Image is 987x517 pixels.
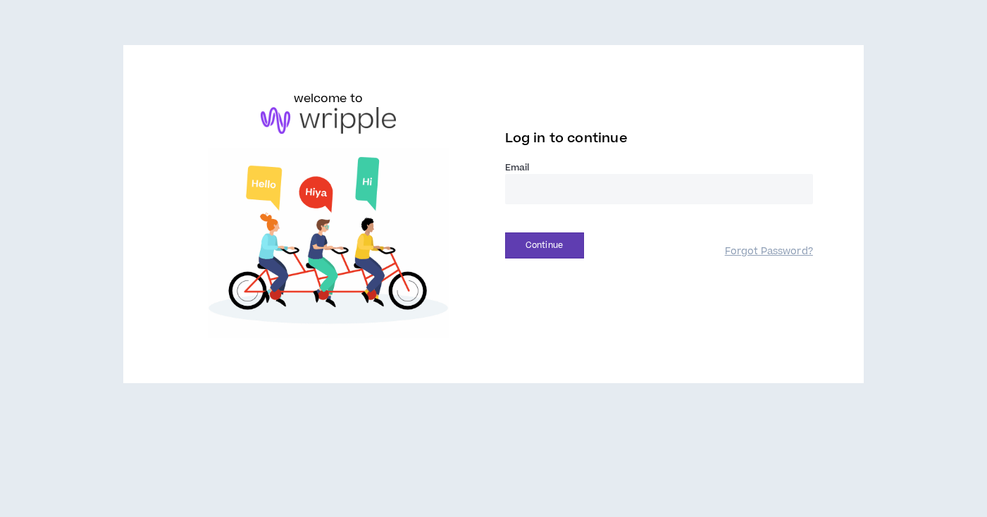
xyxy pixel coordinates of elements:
a: Forgot Password? [725,245,813,258]
span: Log in to continue [505,130,628,147]
img: logo-brand.png [261,107,396,134]
button: Continue [505,232,584,258]
h6: welcome to [294,90,364,107]
img: Welcome to Wripple [174,148,482,338]
label: Email [505,161,813,174]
